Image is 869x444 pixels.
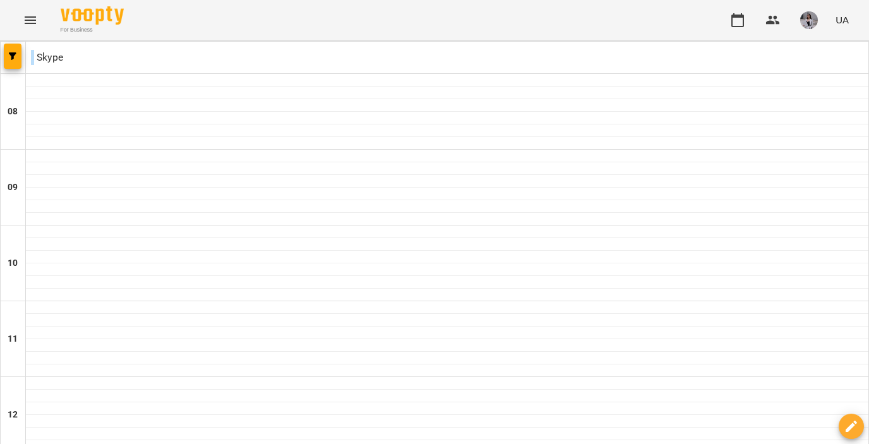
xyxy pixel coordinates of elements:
[836,13,849,27] span: UA
[61,6,124,25] img: Voopty Logo
[8,181,18,195] h6: 09
[61,26,124,34] span: For Business
[800,11,818,29] img: 12244b902461e668c4e17ccafab93acf.png
[8,256,18,270] h6: 10
[8,332,18,346] h6: 11
[15,5,45,35] button: Menu
[8,105,18,119] h6: 08
[830,8,854,32] button: UA
[8,408,18,422] h6: 12
[31,50,63,65] p: Skype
